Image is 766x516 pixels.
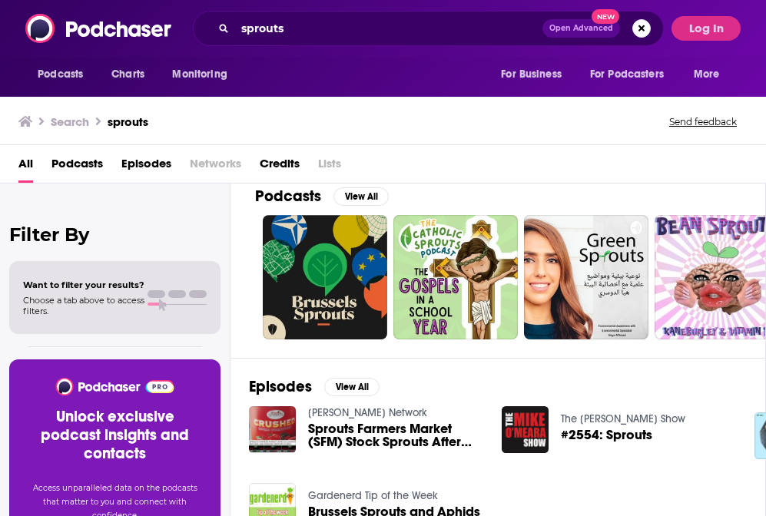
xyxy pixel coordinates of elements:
div: Search podcasts, credits, & more... [193,11,664,46]
button: Log In [671,16,741,41]
span: Lists [318,151,341,183]
span: Open Advanced [549,25,613,32]
span: Charts [111,64,144,85]
a: EpisodesView All [249,377,380,396]
span: Choose a tab above to access filters. [23,295,144,316]
a: Schwab Network [308,406,427,419]
a: Sprouts Farmers Market (SFM) Stock Sprouts After Earnings [308,422,483,448]
a: Charts [101,60,154,89]
span: Monitoring [172,64,227,85]
a: All [18,151,33,183]
a: #2554: Sprouts [561,428,652,442]
img: Podchaser - Follow, Share and Rate Podcasts [55,378,175,395]
span: For Podcasters [590,64,664,85]
button: Open AdvancedNew [542,19,620,38]
a: Gardenerd Tip of the Week [308,489,438,502]
img: Podchaser - Follow, Share and Rate Podcasts [25,14,173,43]
img: #2554: Sprouts [502,406,549,453]
a: Credits [260,151,300,183]
h2: Podcasts [255,187,321,206]
span: More [694,64,720,85]
a: Episodes [121,151,171,183]
span: Want to filter your results? [23,279,144,290]
img: Sprouts Farmers Market (SFM) Stock Sprouts After Earnings [249,406,296,453]
span: Podcasts [38,64,83,85]
a: Podcasts [51,151,103,183]
button: Send feedback [665,115,741,128]
button: View All [324,378,380,396]
span: New [592,9,619,24]
h3: sprouts [108,114,148,129]
button: open menu [580,60,686,89]
span: Networks [190,151,241,183]
h2: Filter By [9,223,221,246]
button: open menu [683,60,739,89]
button: open menu [490,60,581,89]
button: open menu [161,60,247,89]
h3: Unlock exclusive podcast insights and contacts [28,408,202,463]
a: The Mike O'Meara Show [561,412,685,425]
h3: Search [51,114,89,129]
h2: Episodes [249,377,312,396]
button: View All [333,187,389,206]
a: PodcastsView All [255,187,389,206]
button: open menu [27,60,103,89]
span: For Business [501,64,562,85]
input: Search podcasts, credits, & more... [235,16,542,41]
